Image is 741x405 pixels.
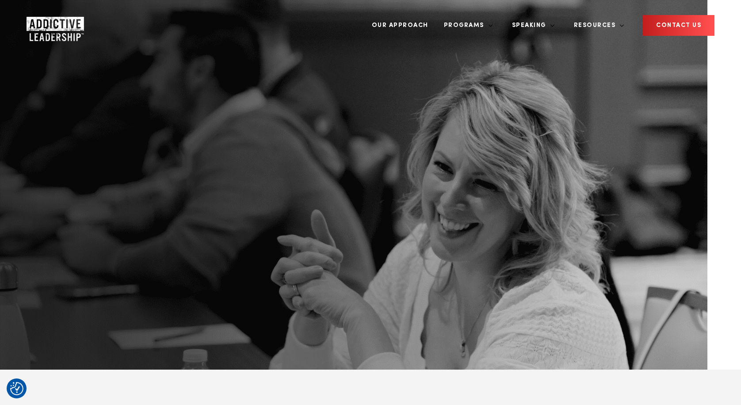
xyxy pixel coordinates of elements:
[365,9,435,42] a: Our Approach
[505,9,555,42] a: Speaking
[10,382,23,395] button: Consent Preferences
[27,17,80,34] a: Home
[567,9,625,42] a: Resources
[643,15,714,36] a: CONTACT US
[10,382,23,395] img: Revisit consent button
[437,9,493,42] a: Programs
